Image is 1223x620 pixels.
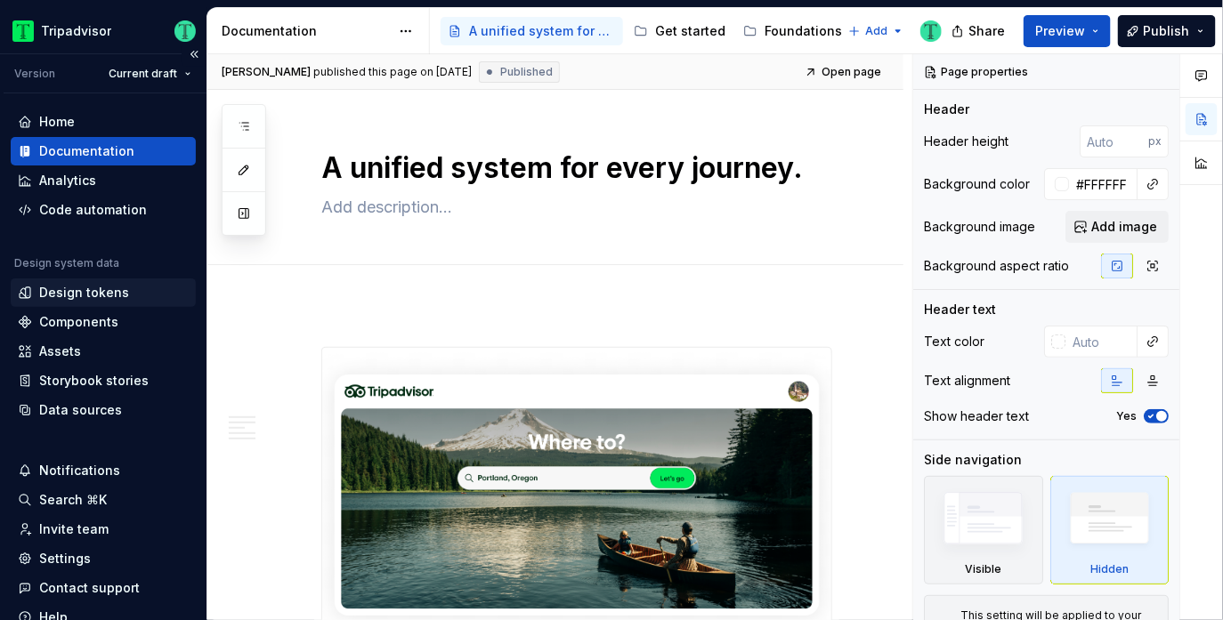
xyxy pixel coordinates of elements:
a: Components [11,308,196,336]
label: Yes [1116,409,1137,423]
a: Invite team [11,515,196,544]
button: Search ⌘K [11,486,196,514]
div: Background color [924,175,1030,193]
img: 0ed0e8b8-9446-497d-bad0-376821b19aa5.png [12,20,34,42]
span: Share [968,22,1005,40]
div: Visible [924,476,1043,584]
a: Code automation [11,196,196,224]
div: Data sources [39,401,122,419]
a: Analytics [11,166,196,195]
button: Notifications [11,456,196,485]
div: Analytics [39,172,96,189]
div: Version [14,67,55,81]
span: [PERSON_NAME] [222,65,311,79]
textarea: A unified system for every journey. [318,147,829,189]
div: Design tokens [39,284,129,302]
input: Auto [1080,125,1148,157]
a: Documentation [11,137,196,165]
span: Current draft [109,67,177,81]
div: Components [39,313,118,331]
div: Header height [924,133,1008,150]
div: Code automation [39,201,147,219]
div: Header text [924,301,996,318]
div: Hidden [1050,476,1170,584]
div: Tripadvisor [41,22,111,40]
span: Publish [1144,22,1190,40]
a: Open page [799,60,889,85]
div: published this page on [DATE] [313,65,472,79]
div: Documentation [39,142,134,160]
button: Add image [1065,211,1169,243]
div: Invite team [39,520,109,538]
img: Thomas Dittmer [174,20,196,42]
span: Published [500,65,553,79]
div: Background aspect ratio [924,257,1069,275]
span: Add [865,24,887,38]
a: Foundations [736,17,849,45]
span: Open page [822,65,881,79]
a: Get started [627,17,733,45]
div: Hidden [1090,562,1129,576]
button: Share [943,15,1016,47]
input: Auto [1069,168,1138,200]
div: Text alignment [924,372,1010,390]
button: TripadvisorThomas Dittmer [4,12,203,50]
p: px [1148,134,1162,149]
button: Add [843,19,910,44]
a: Design tokens [11,278,196,307]
a: A unified system for every journey. [441,17,623,45]
div: Search ⌘K [39,491,107,509]
span: Add image [1091,218,1157,236]
div: A unified system for every journey. [469,22,616,40]
button: Contact support [11,574,196,602]
div: Page tree [441,13,839,49]
div: Header [924,101,969,118]
div: Storybook stories [39,372,149,390]
div: Show header text [924,407,1029,425]
a: Home [11,108,196,136]
div: Contact support [39,579,140,597]
div: Side navigation [924,451,1022,469]
a: Settings [11,544,196,573]
div: Notifications [39,462,120,479]
button: Collapse sidebar [182,42,207,67]
div: Visible [965,562,1001,576]
button: Preview [1024,15,1111,47]
button: Publish [1118,15,1216,47]
div: Text color [924,333,984,350]
div: Settings [39,550,91,568]
div: Get started [655,22,725,40]
a: Data sources [11,396,196,424]
span: Preview [1035,22,1085,40]
div: Home [39,113,75,131]
div: Foundations [765,22,842,40]
div: Background image [924,218,1035,236]
a: Assets [11,337,196,366]
input: Auto [1065,326,1138,358]
img: Thomas Dittmer [920,20,942,42]
div: Documentation [222,22,390,40]
div: Design system data [14,256,119,270]
button: Current draft [101,61,199,86]
div: Assets [39,342,81,360]
a: Storybook stories [11,366,196,395]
